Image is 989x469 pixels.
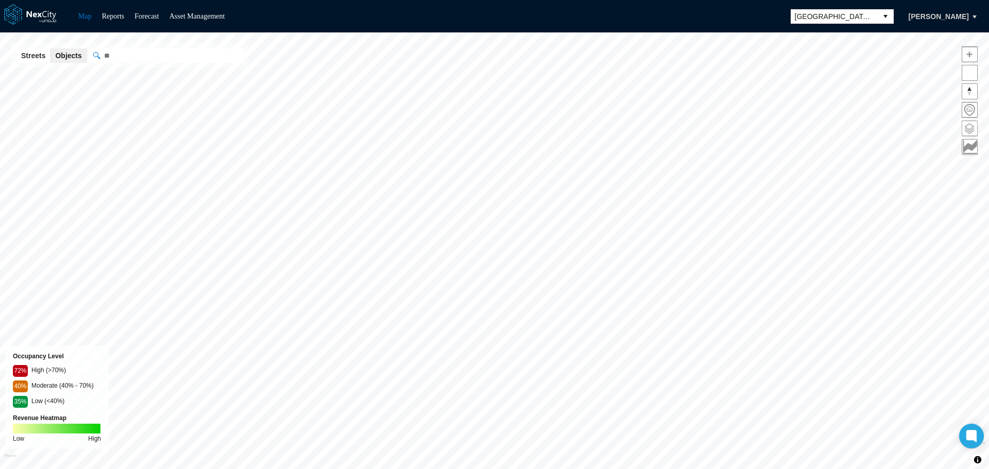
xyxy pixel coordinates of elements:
span: Streets [21,50,45,61]
span: Zoom out [962,65,977,80]
span: Zoom in [962,47,977,62]
button: Reset bearing to north [962,83,978,99]
span: Toggle attribution [975,454,981,465]
span: Objects [55,50,81,61]
button: Home [962,102,978,118]
div: Occupancy Level [13,351,101,361]
img: revenue [13,424,100,433]
a: Map [78,12,92,20]
button: Zoom out [962,65,978,81]
a: Forecast [134,12,159,20]
button: Key metrics [962,139,978,155]
button: Zoom in [962,46,978,62]
div: High (>70%) [31,365,101,377]
div: High [88,433,101,444]
button: Streets [16,48,50,63]
span: [PERSON_NAME] [909,11,969,22]
button: Objects [50,48,87,63]
button: [PERSON_NAME] [898,8,980,25]
div: 35% [13,396,28,408]
a: Mapbox homepage [5,454,16,466]
div: Low (<40%) [31,396,101,408]
span: [GEOGRAPHIC_DATA][PERSON_NAME] [795,11,873,22]
div: 72% [13,365,28,377]
div: Revenue Heatmap [13,413,101,423]
div: 40% [13,380,28,392]
button: select [877,9,894,24]
button: Layers management [962,120,978,136]
span: Reset bearing to north [962,84,977,99]
div: Moderate (40% - 70%) [31,380,101,392]
button: Toggle attribution [971,454,984,466]
a: Asset Management [169,12,225,20]
a: Reports [102,12,125,20]
div: Low [13,433,24,444]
